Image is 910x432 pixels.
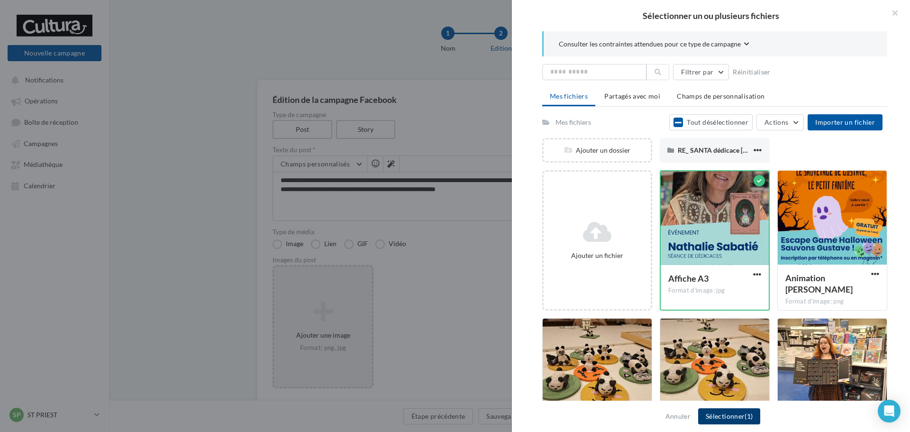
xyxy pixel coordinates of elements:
[745,412,753,420] span: (1)
[764,118,788,126] span: Actions
[785,297,879,306] div: Format d'image: png
[756,114,804,130] button: Actions
[785,273,853,294] span: Animation gustave
[729,66,774,78] button: Réinitialiser
[662,411,694,422] button: Annuler
[677,92,764,100] span: Champs de personnalisation
[550,92,588,100] span: Mes fichiers
[555,118,591,127] div: Mes fichiers
[668,273,709,284] span: Affiche A3
[559,39,749,51] button: Consulter les contraintes attendues pour ce type de campagne
[815,118,875,126] span: Importer un fichier
[559,39,741,49] span: Consulter les contraintes attendues pour ce type de campagne
[668,286,761,295] div: Format d'image: jpg
[698,408,760,424] button: Sélectionner(1)
[544,146,651,155] div: Ajouter un dossier
[878,400,901,423] div: Open Intercom Messenger
[808,114,883,130] button: Importer un fichier
[547,251,647,260] div: Ajouter un fichier
[673,64,729,80] button: Filtrer par
[669,114,753,130] button: Tout désélectionner
[527,11,895,20] h2: Sélectionner un ou plusieurs fichiers
[604,92,660,100] span: Partagés avec moi
[678,146,811,154] span: RE_ SANTA dédicace [DATE] Cultura St Priest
